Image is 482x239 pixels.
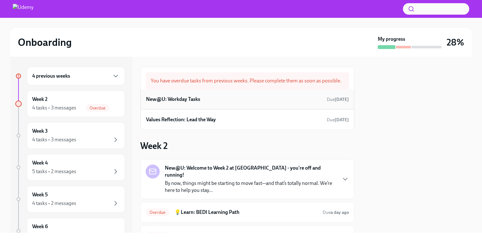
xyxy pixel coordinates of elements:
[15,90,125,117] a: Week 24 tasks • 3 messagesOverdue
[327,117,349,123] span: September 22nd, 2025 09:00
[15,122,125,149] a: Week 34 tasks • 3 messages
[146,115,349,124] a: Values Reflection: Lead the WayDue[DATE]
[15,186,125,213] a: Week 54 tasks • 2 messages
[146,95,349,104] a: New@U: Workday TasksDue[DATE]
[32,232,55,239] div: 1 message
[18,36,72,49] h2: Onboarding
[378,36,405,43] strong: My progress
[32,159,48,166] h6: Week 4
[32,104,76,111] div: 4 tasks • 3 messages
[140,140,168,151] h3: Week 2
[15,154,125,181] a: Week 45 tasks • 2 messages
[32,128,48,135] h6: Week 3
[335,97,349,102] strong: [DATE]
[174,209,318,216] h6: 💡Learn: BEDI Learning Path
[32,191,48,198] h6: Week 5
[32,200,76,207] div: 4 tasks • 2 messages
[146,116,216,123] h6: Values Reflection: Lead the Way
[165,165,336,179] strong: New@U: Welcome to Week 2 at [GEOGRAPHIC_DATA] - you're off and running!
[32,223,48,230] h6: Week 6
[86,106,109,110] span: Overdue
[146,96,200,103] h6: New@U: Workday Tasks
[447,37,464,48] h3: 28%
[32,96,47,103] h6: Week 2
[13,4,33,14] img: Udemy
[146,72,349,89] div: You have overdue tasks from previous weeks. Please complete them as soon as possible.
[335,117,349,123] strong: [DATE]
[323,209,349,215] span: September 27th, 2025 09:00
[32,168,76,175] div: 5 tasks • 2 messages
[32,73,70,80] h6: 4 previous weeks
[146,210,169,215] span: Overdue
[327,96,349,102] span: September 8th, 2025 09:00
[27,67,125,85] div: 4 previous weeks
[165,180,336,194] p: By now, things might be starting to move fast—and that’s totally normal. We’re here to help you s...
[327,117,349,123] span: Due
[146,207,349,217] a: Overdue💡Learn: BEDI Learning PathDuea day ago
[32,136,76,143] div: 4 tasks • 3 messages
[323,210,349,215] span: Due
[327,97,349,102] span: Due
[331,210,349,215] strong: a day ago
